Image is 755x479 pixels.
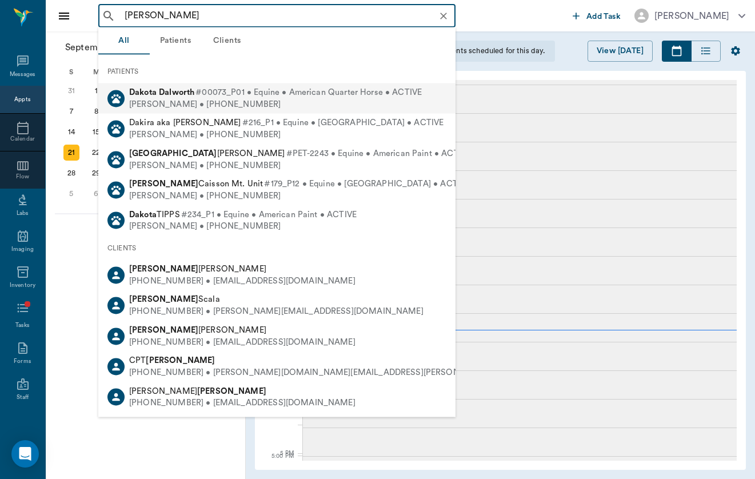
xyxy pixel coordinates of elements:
[84,63,109,81] div: M
[159,88,194,97] b: Dalworth
[11,440,39,468] div: Open Intercom Messenger
[59,63,84,81] div: S
[242,117,444,129] span: #216_P1 • Equine • [GEOGRAPHIC_DATA] • ACTIVE
[129,210,180,218] span: TIPPS
[129,159,471,171] div: [PERSON_NAME] • [PHONE_NUMBER]
[129,325,198,334] b: [PERSON_NAME]
[129,179,263,188] span: Caisson Mt. Unit
[129,397,355,409] div: [PHONE_NUMBER] • [EMAIL_ADDRESS][DOMAIN_NAME]
[129,265,266,273] span: [PERSON_NAME]
[120,8,452,24] input: Search
[129,88,157,97] b: Dakota
[88,165,104,181] div: Monday, September 29, 2025
[14,95,30,104] div: Appts
[129,179,198,188] b: [PERSON_NAME]
[63,165,79,181] div: Sunday, September 28, 2025
[129,210,157,218] b: Dakota
[264,178,470,190] span: #179_P12 • Equine • [GEOGRAPHIC_DATA] • ACTIVE
[129,306,424,318] div: [PHONE_NUMBER] • [PERSON_NAME][EMAIL_ADDRESS][DOMAIN_NAME]
[17,393,29,402] div: Staff
[14,357,31,366] div: Forms
[129,275,355,287] div: [PHONE_NUMBER] • [EMAIL_ADDRESS][DOMAIN_NAME]
[197,386,266,395] b: [PERSON_NAME]
[129,386,266,395] span: [PERSON_NAME]
[88,103,104,119] div: Monday, September 8, 2025
[88,186,104,202] div: Monday, October 6, 2025
[129,190,470,202] div: [PERSON_NAME] • [PHONE_NUMBER]
[201,27,253,55] button: Clients
[53,5,75,27] button: Close drawer
[98,236,456,260] div: CLIENTS
[129,149,285,157] span: [PERSON_NAME]
[391,41,554,62] div: There are no events scheduled for this day.
[181,209,357,221] span: #234_P1 • Equine • American Paint • ACTIVE
[59,36,156,59] button: September2025
[63,145,79,161] div: Today, Sunday, September 21, 2025
[654,9,729,23] div: [PERSON_NAME]
[568,5,625,26] button: Add Task
[63,103,79,119] div: Sunday, September 7, 2025
[150,27,201,55] button: Patients
[98,59,456,83] div: PATIENTS
[10,70,36,79] div: Messages
[436,8,452,24] button: Clear
[98,27,150,55] button: All
[129,265,198,273] b: [PERSON_NAME]
[264,450,294,462] div: 5:00 PM
[63,186,79,202] div: Sunday, October 5, 2025
[286,147,472,159] span: #PET-2243 • Equine • American Paint • ACTIVE
[63,83,79,99] div: Sunday, August 31, 2025
[129,118,241,127] span: Dakira aka [PERSON_NAME]
[17,209,29,218] div: Labs
[129,295,198,304] b: [PERSON_NAME]
[129,366,561,378] div: [PHONE_NUMBER] • [PERSON_NAME][DOMAIN_NAME][EMAIL_ADDRESS][PERSON_NAME][DOMAIN_NAME]
[129,356,215,365] span: CPT
[588,41,653,62] button: View [DATE]
[195,87,422,99] span: #00073_P01 • Equine • American Quarter Horse • ACTIVE
[11,245,34,254] div: Imaging
[129,295,220,304] span: Scala
[88,145,104,161] div: Monday, September 22, 2025
[10,281,35,290] div: Inventory
[146,356,215,365] b: [PERSON_NAME]
[625,5,754,26] button: [PERSON_NAME]
[63,124,79,140] div: Sunday, September 14, 2025
[129,336,355,348] div: [PHONE_NUMBER] • [EMAIL_ADDRESS][DOMAIN_NAME]
[264,448,294,459] div: 5 PM
[63,39,114,55] span: September
[15,321,30,330] div: Tasks
[129,325,266,334] span: [PERSON_NAME]
[129,149,217,157] b: [GEOGRAPHIC_DATA]
[88,83,104,99] div: Monday, September 1, 2025
[129,221,357,233] div: [PERSON_NAME] • [PHONE_NUMBER]
[129,129,444,141] div: [PERSON_NAME] • [PHONE_NUMBER]
[88,124,104,140] div: Monday, September 15, 2025
[129,98,422,110] div: [PERSON_NAME] • [PHONE_NUMBER]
